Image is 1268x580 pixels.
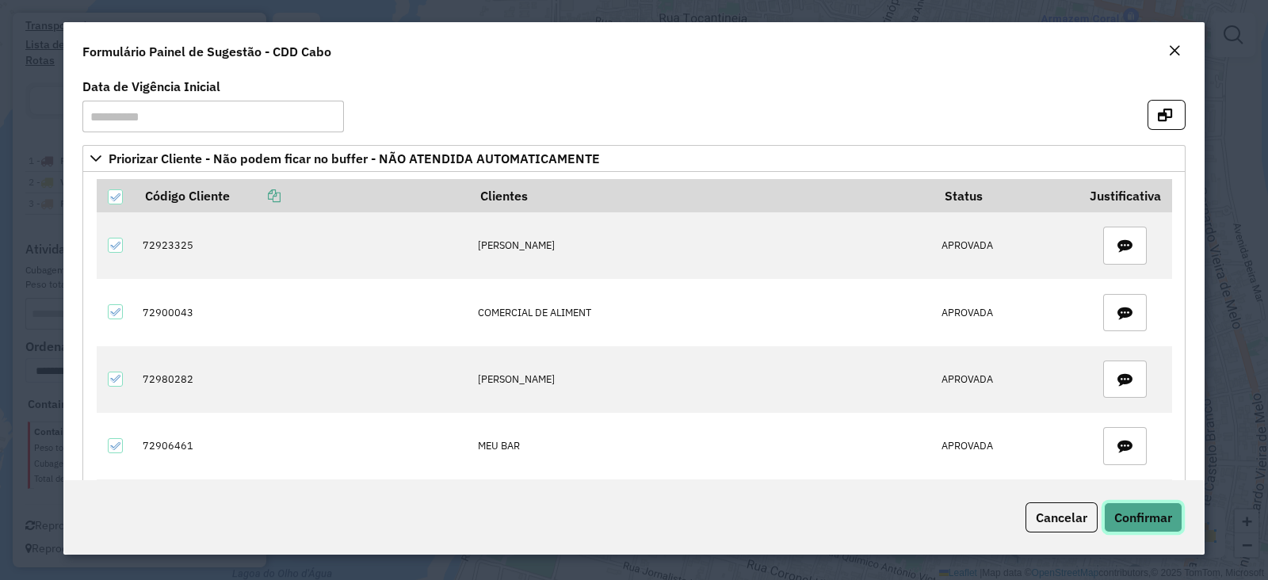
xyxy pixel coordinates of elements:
[135,413,470,479] td: 72906461
[934,413,1079,479] td: APROVADA
[934,346,1079,413] td: APROVADA
[230,188,281,204] a: Copiar
[1163,41,1186,62] button: Close
[1025,502,1098,532] button: Cancelar
[469,212,934,279] td: [PERSON_NAME]
[135,279,470,345] td: 72900043
[934,279,1079,345] td: APROVADA
[469,179,934,212] th: Clientes
[135,346,470,413] td: 72980282
[469,479,934,546] td: NORDESTE BOI COMERCI
[1114,509,1172,525] span: Confirmar
[82,42,331,61] h4: Formulário Painel de Sugestão - CDD Cabo
[934,179,1079,212] th: Status
[82,77,220,96] label: Data de Vigência Inicial
[1104,502,1182,532] button: Confirmar
[1148,105,1186,121] hb-button: Abrir em nova aba
[135,179,470,212] th: Código Cliente
[109,152,600,165] span: Priorizar Cliente - Não podem ficar no buffer - NÃO ATENDIDA AUTOMATICAMENTE
[1036,509,1087,525] span: Cancelar
[469,413,934,479] td: MEU BAR
[82,145,1186,172] a: Priorizar Cliente - Não podem ficar no buffer - NÃO ATENDIDA AUTOMATICAMENTE
[1079,179,1171,212] th: Justificativa
[469,346,934,413] td: [PERSON_NAME]
[135,212,470,279] td: 72923325
[1168,44,1181,57] em: Fechar
[934,479,1079,546] td: APROVADA
[934,212,1079,279] td: APROVADA
[135,479,470,546] td: 72974698
[469,279,934,345] td: COMERCIAL DE ALIMENT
